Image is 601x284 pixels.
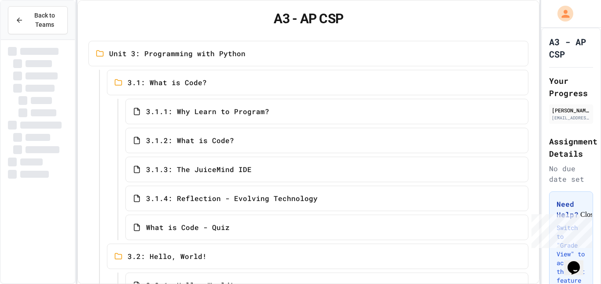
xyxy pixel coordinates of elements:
span: Unit 3: Programming with Python [109,48,246,59]
span: 3.1.1: Why Learn to Program? [146,106,269,117]
iframe: chat widget [564,249,592,275]
iframe: chat widget [528,211,592,248]
h3: Need Help? [557,199,586,220]
div: No due date set [549,163,593,184]
h1: A3 - AP CSP [88,11,528,27]
a: 3.1.2: What is Code? [125,128,528,153]
div: [PERSON_NAME] [552,106,590,114]
a: 3.1.4: Reflection - Evolving Technology [125,186,528,211]
span: 3.1.3: The JuiceMind IDE [146,164,252,175]
span: Back to Teams [29,11,60,29]
span: 3.1.4: Reflection - Evolving Technology [146,193,318,204]
button: Back to Teams [8,6,68,34]
h2: Assignment Details [549,135,593,160]
span: 3.1.2: What is Code? [146,135,234,146]
h2: Your Progress [549,75,593,99]
div: [EMAIL_ADDRESS][DOMAIN_NAME] [552,115,590,121]
div: Chat with us now!Close [4,4,61,56]
span: 3.1: What is Code? [128,77,207,88]
a: 3.1.1: Why Learn to Program? [125,99,528,124]
span: What is Code - Quiz [146,222,230,233]
div: My Account [548,4,575,24]
a: 3.1.3: The JuiceMind IDE [125,157,528,182]
span: 3.2: Hello, World! [128,251,207,262]
h1: A3 - AP CSP [549,36,593,60]
a: What is Code - Quiz [125,215,528,240]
